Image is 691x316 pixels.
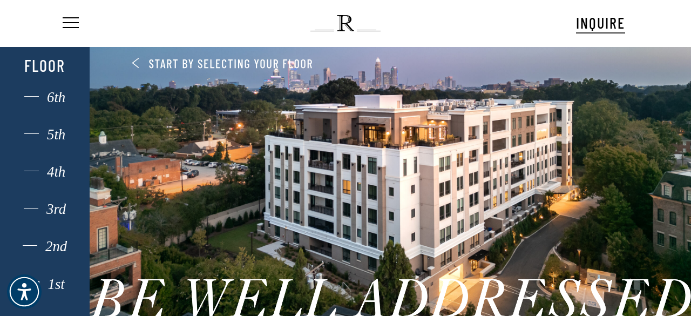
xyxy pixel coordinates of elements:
[576,14,625,32] span: INQUIRE
[14,90,76,104] div: 6th
[14,165,76,179] div: 4th
[310,15,380,31] img: The Regent
[14,127,76,142] div: 5th
[7,274,42,309] div: Accessibility Menu
[576,12,625,33] a: INQUIRE
[14,202,76,216] div: 3rd
[14,56,76,75] div: Floor
[60,18,79,29] a: Navigation Menu
[14,239,76,253] div: 2nd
